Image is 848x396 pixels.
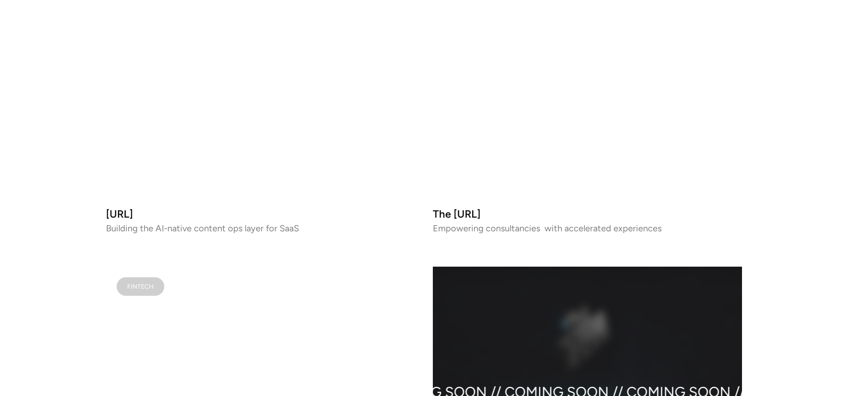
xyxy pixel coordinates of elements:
p: Building the AI-native content ops layer for SaaS [106,225,415,231]
p: Empowering consultancies with accelerated experiences [433,225,742,231]
h3: [URL] [106,210,415,218]
h3: The [URL] [433,210,742,218]
div: FINTECH [127,284,154,289]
